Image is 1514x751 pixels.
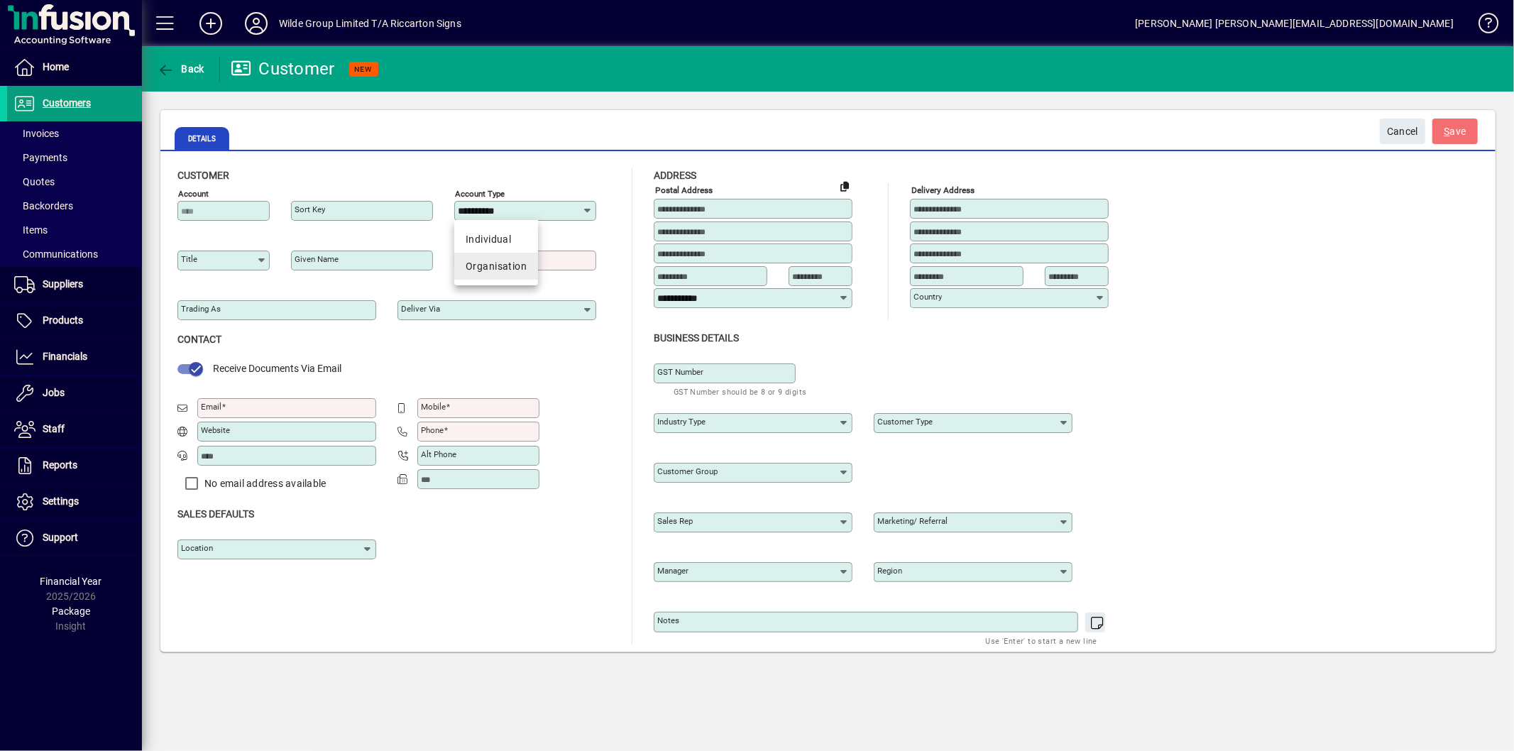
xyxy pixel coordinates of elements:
[43,459,77,471] span: Reports
[466,232,527,247] div: Individual
[175,127,229,150] span: Details
[142,56,220,82] app-page-header-button: Back
[1444,126,1450,137] span: S
[188,11,234,36] button: Add
[7,375,142,411] a: Jobs
[231,57,335,80] div: Customer
[7,339,142,375] a: Financials
[1387,120,1418,143] span: Cancel
[177,508,254,520] span: Sales defaults
[914,292,942,302] mat-label: Country
[1468,3,1496,49] a: Knowledge Base
[421,402,446,412] mat-label: Mobile
[877,516,948,526] mat-label: Marketing/ Referral
[14,200,73,212] span: Backorders
[455,189,505,199] mat-label: Account Type
[654,332,739,344] span: Business details
[234,11,279,36] button: Profile
[14,176,55,187] span: Quotes
[401,304,440,314] mat-label: Deliver via
[657,466,718,476] mat-label: Customer group
[43,278,83,290] span: Suppliers
[201,402,221,412] mat-label: Email
[654,170,696,181] span: Address
[213,363,341,374] span: Receive Documents Via Email
[43,351,87,362] span: Financials
[1432,119,1478,144] button: Save
[877,417,933,427] mat-label: Customer type
[43,423,65,434] span: Staff
[7,242,142,266] a: Communications
[43,97,91,109] span: Customers
[7,448,142,483] a: Reports
[201,425,230,435] mat-label: Website
[177,334,221,345] span: Contact
[153,56,208,82] button: Back
[7,218,142,242] a: Items
[181,254,197,264] mat-label: Title
[7,412,142,447] a: Staff
[7,146,142,170] a: Payments
[7,121,142,146] a: Invoices
[43,495,79,507] span: Settings
[986,632,1097,649] mat-hint: Use 'Enter' to start a new line
[40,576,102,587] span: Financial Year
[7,484,142,520] a: Settings
[295,254,339,264] mat-label: Given name
[14,128,59,139] span: Invoices
[454,226,538,253] mat-option: Individual
[177,170,229,181] span: Customer
[7,303,142,339] a: Products
[14,248,98,260] span: Communications
[295,204,325,214] mat-label: Sort key
[466,259,527,274] div: Organisation
[7,170,142,194] a: Quotes
[14,224,48,236] span: Items
[181,304,221,314] mat-label: Trading as
[181,543,213,553] mat-label: Location
[43,61,69,72] span: Home
[657,417,706,427] mat-label: Industry type
[178,189,209,199] mat-label: Account
[7,50,142,85] a: Home
[1135,12,1454,35] div: [PERSON_NAME] [PERSON_NAME][EMAIL_ADDRESS][DOMAIN_NAME]
[7,267,142,302] a: Suppliers
[454,253,538,280] mat-option: Organisation
[355,65,373,74] span: NEW
[877,566,902,576] mat-label: Region
[202,476,327,490] label: No email address available
[7,194,142,218] a: Backorders
[7,520,142,556] a: Support
[43,314,83,326] span: Products
[833,175,856,197] button: Copy to Delivery address
[421,425,444,435] mat-label: Phone
[674,383,807,400] mat-hint: GST Number should be 8 or 9 digits
[157,63,204,75] span: Back
[657,615,679,625] mat-label: Notes
[421,449,456,459] mat-label: Alt Phone
[14,152,67,163] span: Payments
[43,532,78,543] span: Support
[1380,119,1425,144] button: Cancel
[279,12,461,35] div: Wilde Group Limited T/A Riccarton Signs
[43,387,65,398] span: Jobs
[1444,120,1466,143] span: ave
[52,605,90,617] span: Package
[657,516,693,526] mat-label: Sales rep
[657,367,703,377] mat-label: GST Number
[657,566,689,576] mat-label: Manager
